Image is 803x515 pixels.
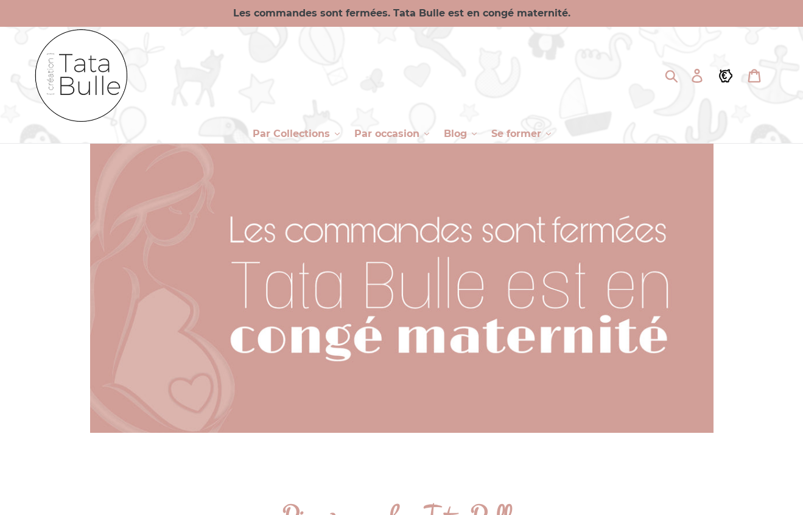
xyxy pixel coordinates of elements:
[354,128,419,140] span: Par occasion
[485,125,557,143] button: Se former
[721,70,727,81] tspan: €
[33,27,131,125] img: Tata Bulle
[438,125,483,143] button: Blog
[348,125,435,143] button: Par occasion
[253,128,330,140] span: Par Collections
[247,125,346,143] button: Par Collections
[712,60,741,91] a: €
[444,128,467,140] span: Blog
[491,128,541,140] span: Se former
[90,144,714,433] div: slideshow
